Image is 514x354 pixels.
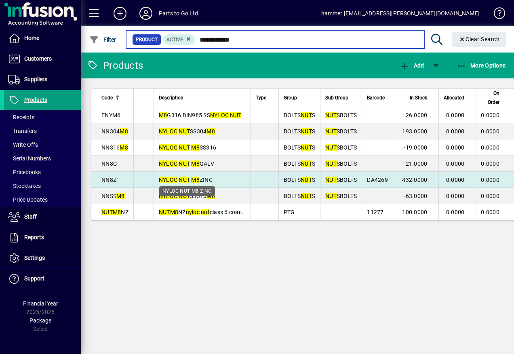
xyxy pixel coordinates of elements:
[404,193,427,199] span: -63.0000
[301,160,312,167] em: NUT
[101,112,120,118] span: ENYM6
[325,112,337,118] em: NUT
[159,93,183,102] span: Description
[89,36,116,43] span: Filter
[101,209,113,215] em: NUT
[159,209,273,215] span: NZ class 6 coarse thread zp
[325,144,337,151] em: NUT
[8,114,34,120] span: Receipts
[101,128,128,135] span: NN304
[191,160,200,167] em: M8
[159,160,214,167] span: GALV
[113,209,121,215] em: M8
[101,177,116,183] span: NN8Z
[201,209,210,215] em: nut
[4,207,81,227] a: Staff
[452,32,506,47] button: Clear
[325,128,357,135] span: SBOLTS
[179,177,190,183] em: NUT
[170,209,179,215] em: M8
[23,300,58,307] span: Financial Year
[481,128,499,135] span: 0.0000
[120,128,128,135] em: M8
[446,160,465,167] span: 0.0000
[159,144,216,151] span: SS316
[284,209,295,215] span: PTG
[4,110,81,124] a: Receipts
[24,275,44,282] span: Support
[159,193,177,199] em: NYLOC
[116,193,125,199] em: M8
[321,7,480,20] div: hammer [EMAIL_ADDRESS][PERSON_NAME][DOMAIN_NAME]
[325,160,357,167] span: SBOLTS
[481,89,499,107] span: On Order
[301,112,312,118] em: NUT
[101,93,128,102] div: Code
[159,93,246,102] div: Description
[481,112,499,118] span: 0.0000
[455,58,508,73] button: More Options
[29,317,51,324] span: Package
[446,128,465,135] span: 0.0000
[87,32,118,47] button: Filter
[24,255,45,261] span: Settings
[159,112,167,118] em: M8
[159,112,241,118] span: G316 DIN985 SS
[284,93,315,102] div: Group
[406,112,428,118] span: 26.0000
[101,144,128,151] span: NN316
[101,160,117,167] span: NN8G
[481,144,499,151] span: 0.0000
[4,28,81,48] a: Home
[179,128,190,135] em: NUT
[367,209,383,215] span: 11277
[444,93,472,102] div: Allocated
[481,193,499,199] span: 0.0000
[4,152,81,165] a: Serial Numbers
[325,128,337,135] em: NUT
[398,58,426,73] button: Add
[206,128,215,135] em: M8
[4,165,81,179] a: Pricebooks
[481,177,499,183] span: 0.0000
[4,228,81,248] a: Reports
[256,93,274,102] div: Type
[402,93,434,102] div: In Stock
[24,35,39,41] span: Home
[24,55,52,62] span: Customers
[159,128,215,135] span: SS304
[301,128,312,135] em: NUT
[87,59,143,72] div: Products
[24,97,47,103] span: Products
[459,36,500,42] span: Clear Search
[133,6,159,21] button: Profile
[206,193,215,199] em: M8
[8,169,41,175] span: Pricebooks
[402,209,427,215] span: 100.0000
[325,177,357,183] span: SBOLTS
[402,128,427,135] span: 193.0000
[166,37,183,42] span: Active
[101,209,128,215] span: NZ
[186,209,200,215] em: nyloc
[446,144,465,151] span: 0.0000
[24,76,47,82] span: Suppliers
[325,93,348,102] span: Sub Group
[284,112,315,118] span: BOLTS S
[284,177,315,183] span: BOLTS S
[481,209,499,215] span: 0.0000
[4,124,81,138] a: Transfers
[256,93,266,102] span: Type
[101,93,113,102] span: Code
[402,177,427,183] span: 432.0000
[4,248,81,268] a: Settings
[4,179,81,193] a: Stocktakes
[284,160,315,167] span: BOLTS S
[4,269,81,289] a: Support
[24,213,37,220] span: Staff
[24,234,44,240] span: Reports
[367,93,385,102] span: Barcode
[8,196,48,203] span: Price Updates
[159,186,215,196] div: NYLOC NUT M8 ZINC
[159,193,215,199] span: SS316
